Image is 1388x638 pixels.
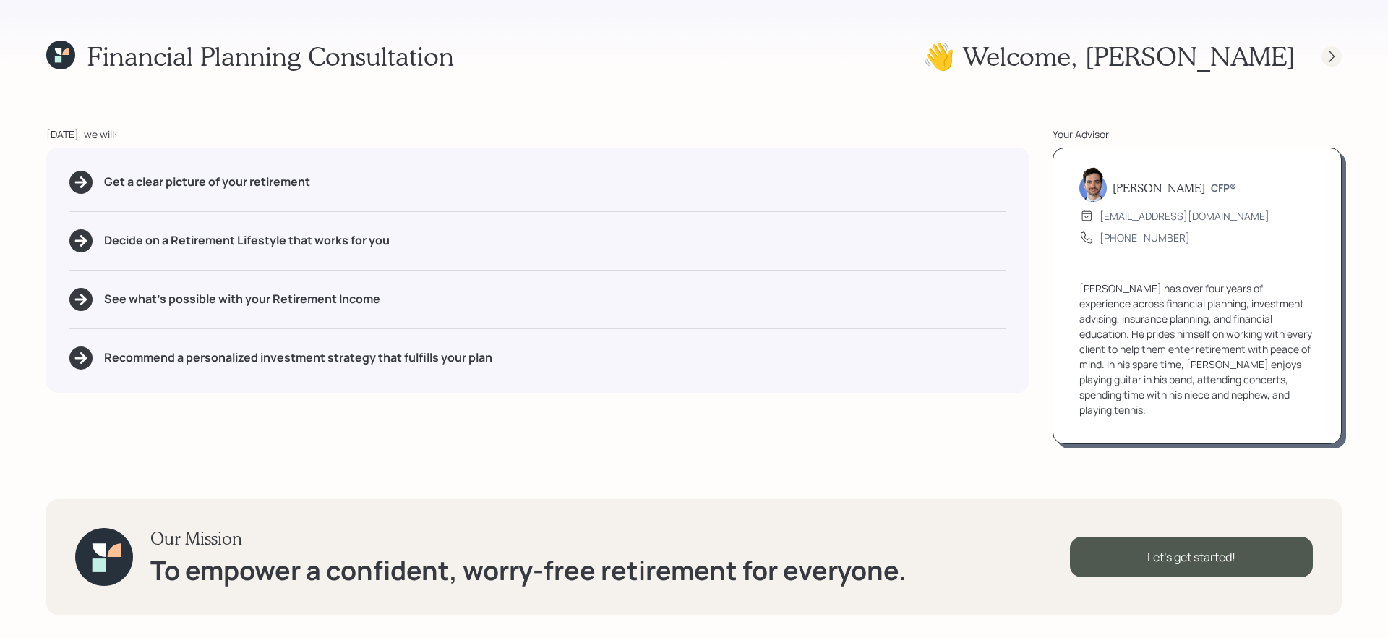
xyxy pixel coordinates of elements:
h6: CFP® [1211,182,1236,195]
h1: To empower a confident, worry-free retirement for everyone. [150,555,907,586]
h5: Recommend a personalized investment strategy that fulfills your plan [104,351,492,365]
h5: See what's possible with your Retirement Income [104,292,380,306]
div: [PHONE_NUMBER] [1100,230,1190,245]
h5: Get a clear picture of your retirement [104,175,310,189]
div: [PERSON_NAME] has over four years of experience across financial planning, investment advising, i... [1079,281,1315,417]
h3: Our Mission [150,528,907,549]
h5: Decide on a Retirement Lifestyle that works for you [104,234,390,247]
div: Let's get started! [1070,537,1313,577]
div: [DATE], we will: [46,127,1029,142]
img: jonah-coleman-headshot.png [1079,167,1107,202]
h1: Financial Planning Consultation [87,41,454,72]
h1: 👋 Welcome , [PERSON_NAME] [922,41,1295,72]
div: [EMAIL_ADDRESS][DOMAIN_NAME] [1100,208,1269,224]
div: Your Advisor [1053,127,1342,142]
h5: [PERSON_NAME] [1113,181,1205,195]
